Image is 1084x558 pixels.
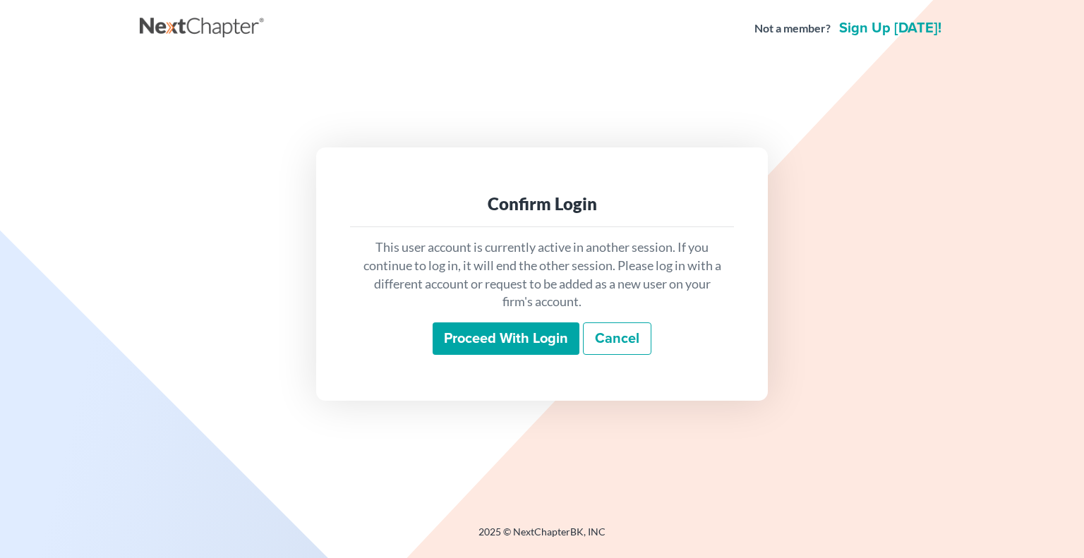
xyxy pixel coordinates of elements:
[583,322,651,355] a: Cancel
[140,525,944,550] div: 2025 © NextChapterBK, INC
[836,21,944,35] a: Sign up [DATE]!
[433,322,579,355] input: Proceed with login
[754,20,831,37] strong: Not a member?
[361,238,723,311] p: This user account is currently active in another session. If you continue to log in, it will end ...
[361,193,723,215] div: Confirm Login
